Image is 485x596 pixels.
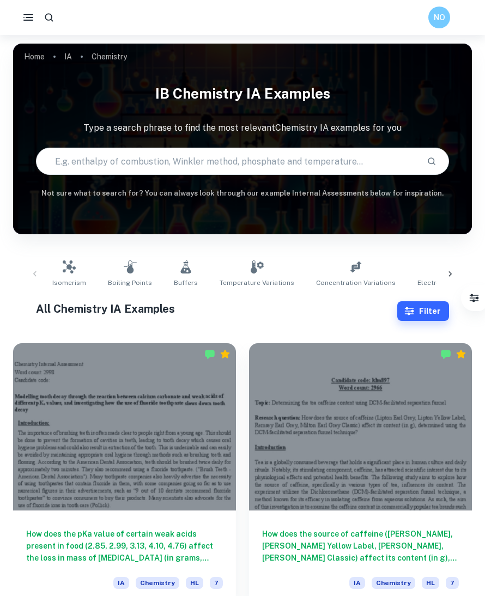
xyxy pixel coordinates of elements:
[13,121,472,135] p: Type a search phrase to find the most relevant Chemistry IA examples for you
[174,278,198,288] span: Buffers
[440,349,451,360] img: Marked
[113,577,129,589] span: IA
[433,11,446,23] h6: NO
[262,528,459,564] h6: How does the source of caffeine ([PERSON_NAME], [PERSON_NAME] Yellow Label, [PERSON_NAME], [PERSO...
[349,577,365,589] span: IA
[316,278,396,288] span: Concentration Variations
[13,188,472,199] h6: Not sure what to search for? You can always look through our example Internal Assessments below f...
[446,577,459,589] span: 7
[428,7,450,28] button: NO
[92,51,127,63] p: Chemistry
[26,528,223,564] h6: How does the pKa value of certain weak acids present in food (2.85, 2.99, 3.13, 4.10, 4.76) affec...
[456,349,466,360] div: Premium
[417,278,472,288] span: Electrochemistry
[13,78,472,108] h1: IB Chemistry IA examples
[220,278,294,288] span: Temperature Variations
[36,301,397,317] h1: All Chemistry IA Examples
[372,577,415,589] span: Chemistry
[210,577,223,589] span: 7
[422,152,441,171] button: Search
[422,577,439,589] span: HL
[24,49,45,64] a: Home
[52,278,86,288] span: Isomerism
[397,301,449,321] button: Filter
[64,49,72,64] a: IA
[108,278,152,288] span: Boiling Points
[220,349,231,360] div: Premium
[463,287,485,309] button: Filter
[37,146,418,177] input: E.g. enthalpy of combustion, Winkler method, phosphate and temperature...
[136,577,179,589] span: Chemistry
[204,349,215,360] img: Marked
[186,577,203,589] span: HL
